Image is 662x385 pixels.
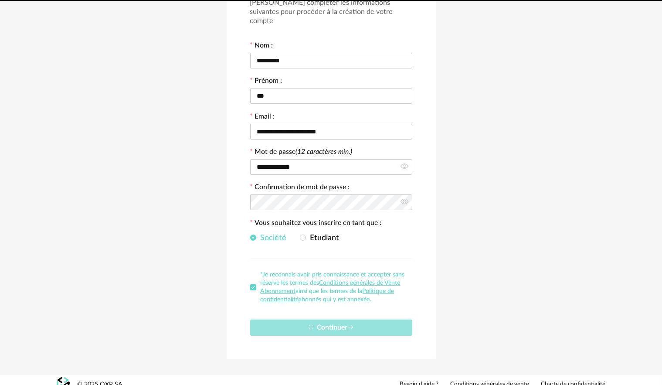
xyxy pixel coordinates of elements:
[296,148,353,155] i: (12 caractères min.)
[256,234,287,242] span: Société
[250,220,382,228] label: Vous souhaitez vous inscrire en tant que :
[250,113,275,122] label: Email :
[261,288,394,303] a: Politique de confidentialité
[306,234,339,242] span: Etudiant
[261,272,405,303] span: *Je reconnais avoir pris connaissance et accepter sans réserve les termes des ainsi que les terme...
[261,280,401,294] a: Conditions générales de Vente Abonnement
[250,78,282,86] label: Prénom :
[250,184,350,193] label: Confirmation de mot de passe :
[255,148,353,155] label: Mot de passe
[250,42,273,51] label: Nom :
